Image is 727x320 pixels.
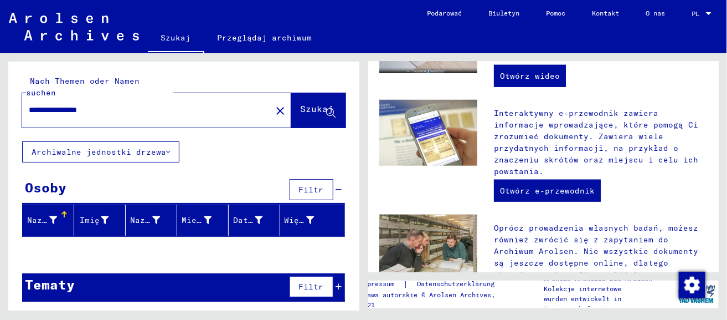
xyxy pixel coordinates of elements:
font: Osoby [25,179,66,196]
img: Zmiana zgody [679,272,705,298]
div: Więzień nr [285,211,331,229]
font: PL [692,9,699,18]
div: Nazwisko panieńskie [130,211,177,229]
img: Arolsen_neg.svg [9,13,139,40]
font: Szukaj [161,33,191,43]
div: Imię [79,211,125,229]
mat-header-cell: Nazwisko [23,205,74,236]
mat-header-cell: Więzień nr [280,205,344,236]
div: Zmiana zgody [678,271,705,298]
div: Nazwisko [27,211,74,229]
a: Impressum [359,278,403,290]
font: Nazwisko panieńskie [130,215,225,225]
font: Podarować [427,9,462,17]
font: wurden entwickelt in Partnerschaft mit [544,294,621,313]
font: Szukaj [301,103,334,114]
font: Otwórz e-przewodnik [500,186,595,196]
mat-header-cell: Data urodzenia [229,205,280,236]
mat-header-cell: Nazwisko panieńskie [126,205,177,236]
button: Archiwalne jednostki drzewa [22,141,179,162]
font: Interaktywny e-przewodnik zawiera informacje wprowadzające, które pomogą Ci zrozumieć dokumenty. ... [494,108,698,176]
font: Otwórz wideo [500,71,560,81]
font: Prawa autorskie © Arolsen Archives, 2021 [359,291,495,309]
button: Jasne [269,99,291,121]
font: Imię [80,215,100,225]
font: Archiwalne jednostki drzewa [32,147,166,157]
font: Oprócz prowadzenia własnych badań, możesz również zwrócić się z zapytaniem do Archiwum Arolsen. N... [494,223,698,303]
font: Biuletyn [488,9,519,17]
div: Data urodzenia [233,211,280,229]
img: eguide.jpg [379,100,478,166]
font: Więzień nr [285,215,334,225]
a: Otwórz e-przewodnik [494,180,601,202]
button: Szukaj [291,93,346,128]
font: Datenschutzerklärung [417,280,494,288]
img: yv_logo.png [676,280,718,308]
font: | [403,279,408,289]
mat-icon: close [274,104,287,118]
font: Impressum [359,280,394,288]
mat-header-cell: Imię [74,205,126,236]
a: Szukaj [148,24,204,53]
font: Pomoc [546,9,565,17]
button: Filtr [290,179,333,200]
font: Przeglądaj archiwum [218,33,312,43]
font: Nazwisko [27,215,67,225]
font: Filtr [299,185,324,195]
font: W tym krótkim filmie znajdziesz najważniejsze wskazówki dotyczące przeszukiwania Archiwum Interne... [494,28,683,62]
font: Filtr [299,282,324,292]
font: Miejsce urodzenia [182,215,266,225]
a: Przeglądaj archiwum [204,24,326,51]
div: Miejsce urodzenia [182,211,228,229]
a: Otwórz wideo [494,65,566,87]
font: Data urodzenia [233,215,303,225]
font: Nach Themen oder Namen suchen [26,76,140,98]
font: Tematy [25,276,75,293]
button: Filtr [290,276,333,297]
mat-header-cell: Miejsce urodzenia [177,205,229,236]
img: inquiries.jpg [379,215,478,281]
font: O nas [646,9,665,17]
a: Datenschutzerklärung [408,278,508,290]
font: Kontakt [592,9,619,17]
